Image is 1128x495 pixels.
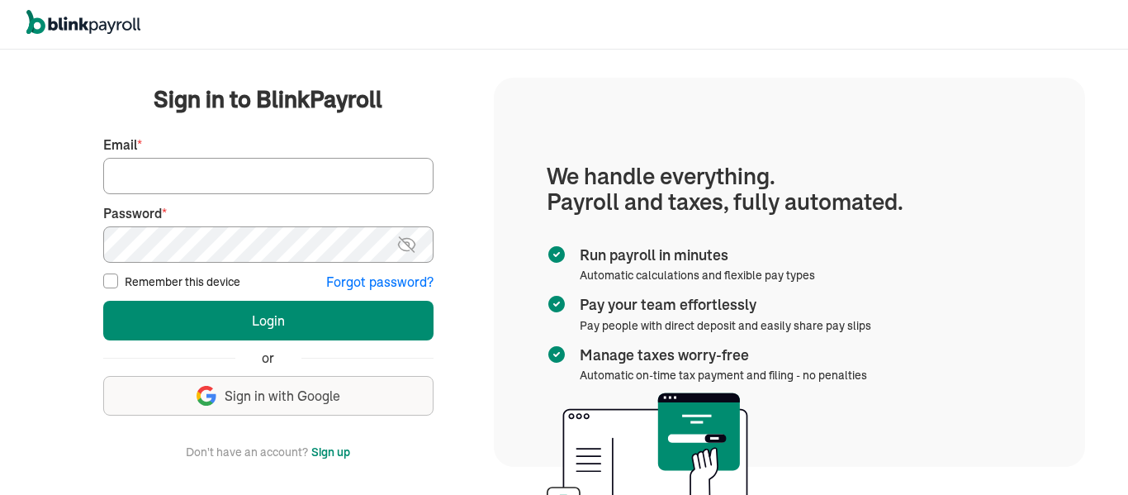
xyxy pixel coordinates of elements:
span: Sign in to BlinkPayroll [154,83,382,116]
img: eye [396,235,417,255]
button: Sign up [311,442,350,462]
span: or [262,349,274,368]
label: Remember this device [125,274,240,290]
span: Automatic on-time tax payment and filing - no penalties [580,368,867,383]
input: Your email address [103,158,434,194]
button: Sign in with Google [103,376,434,416]
img: checkmark [547,245,566,264]
label: Email [103,136,434,155]
span: Don't have an account? [186,442,308,462]
span: Run payroll in minutes [580,245,808,266]
span: Automatic calculations and flexible pay types [580,268,815,283]
span: Pay your team effortlessly [580,294,865,316]
h1: We handle everything. Payroll and taxes, fully automated. [547,164,1032,215]
span: Manage taxes worry-free [580,345,860,366]
label: Password [103,204,434,223]
span: Pay people with direct deposit and easily share pay slips [580,318,871,333]
img: checkmark [547,294,566,314]
img: logo [26,10,140,35]
button: Login [103,301,434,340]
img: checkmark [547,345,566,364]
span: Sign in with Google [225,387,340,406]
button: Forgot password? [326,273,434,292]
img: google [197,386,216,406]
